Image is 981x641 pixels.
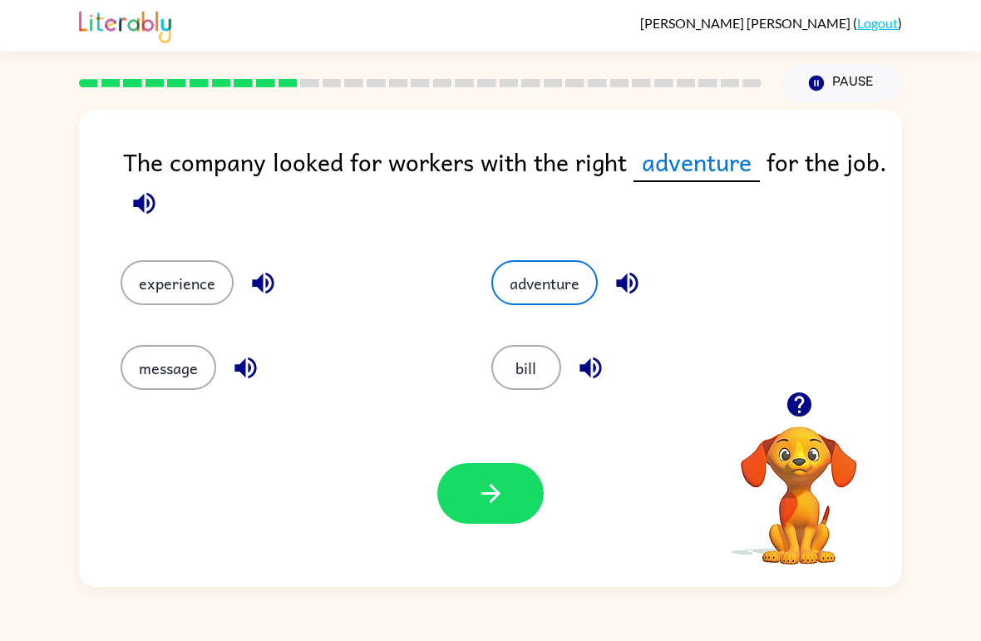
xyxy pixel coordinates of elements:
button: adventure [491,260,598,305]
button: Pause [781,64,902,102]
div: ( ) [640,15,902,31]
button: message [121,345,216,390]
button: bill [491,345,561,390]
div: The company looked for workers with the right for the job. [123,143,902,227]
button: experience [121,260,234,305]
span: [PERSON_NAME] [PERSON_NAME] [640,15,853,31]
a: Logout [857,15,898,31]
video: Your browser must support playing .mp4 files to use Literably. Please try using another browser. [716,401,882,567]
span: adventure [633,143,760,182]
img: Literably [79,7,171,43]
